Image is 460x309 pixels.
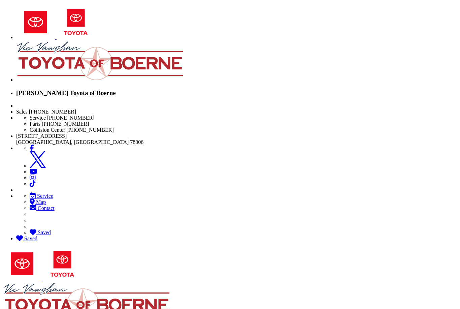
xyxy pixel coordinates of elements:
h3: [PERSON_NAME] Toyota of Boerne [16,89,457,97]
a: Map [30,199,457,205]
li: [STREET_ADDRESS] [GEOGRAPHIC_DATA], [GEOGRAPHIC_DATA] 78006 [16,133,457,145]
a: Facebook: Click to visit our Facebook page [30,145,34,151]
span: Service [37,193,53,199]
span: Parts [30,121,40,127]
span: Sales [16,109,28,115]
img: Toyota [57,5,96,39]
img: Toyota [16,5,55,39]
a: Service [30,193,457,199]
a: Contact [30,205,457,211]
a: My Saved Vehicles [30,229,457,236]
a: TikTok: Click to visit our TikTok page [30,181,36,187]
a: Twitter: Click to visit our Twitter page [30,163,46,168]
span: Contact [38,205,55,211]
a: YouTube: Click to visit our YouTube page [30,169,37,175]
img: Vic Vaughan Toyota of Boerne [16,40,185,82]
span: [PHONE_NUMBER] [47,115,94,121]
span: Service [30,115,46,121]
span: [PHONE_NUMBER] [29,109,76,115]
span: Collision Center [30,127,65,133]
a: Instagram: Click to visit our Instagram page [30,175,36,181]
span: Saved [24,236,37,241]
img: Toyota [43,247,82,281]
a: My Saved Vehicles [16,236,457,242]
img: Toyota [3,247,42,281]
span: [PHONE_NUMBER] [66,127,113,133]
span: Saved [38,229,51,235]
span: Map [36,199,46,205]
span: [PHONE_NUMBER] [42,121,89,127]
